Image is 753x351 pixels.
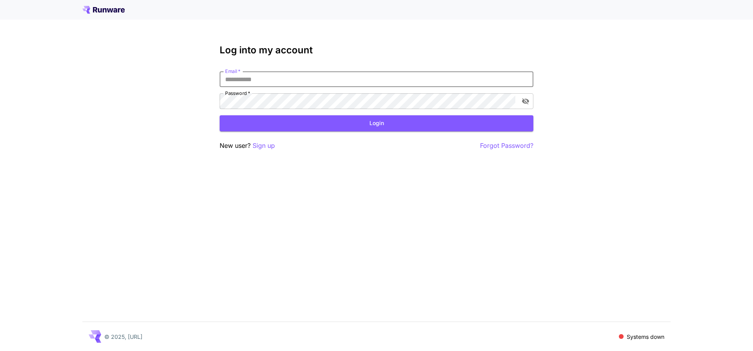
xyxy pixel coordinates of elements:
label: Email [225,68,240,75]
label: Password [225,90,250,96]
h3: Log into my account [220,45,533,56]
button: Sign up [253,141,275,151]
button: Forgot Password? [480,141,533,151]
p: © 2025, [URL] [104,333,142,341]
button: Login [220,115,533,131]
p: Systems down [627,333,664,341]
button: toggle password visibility [518,94,533,108]
p: New user? [220,141,275,151]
